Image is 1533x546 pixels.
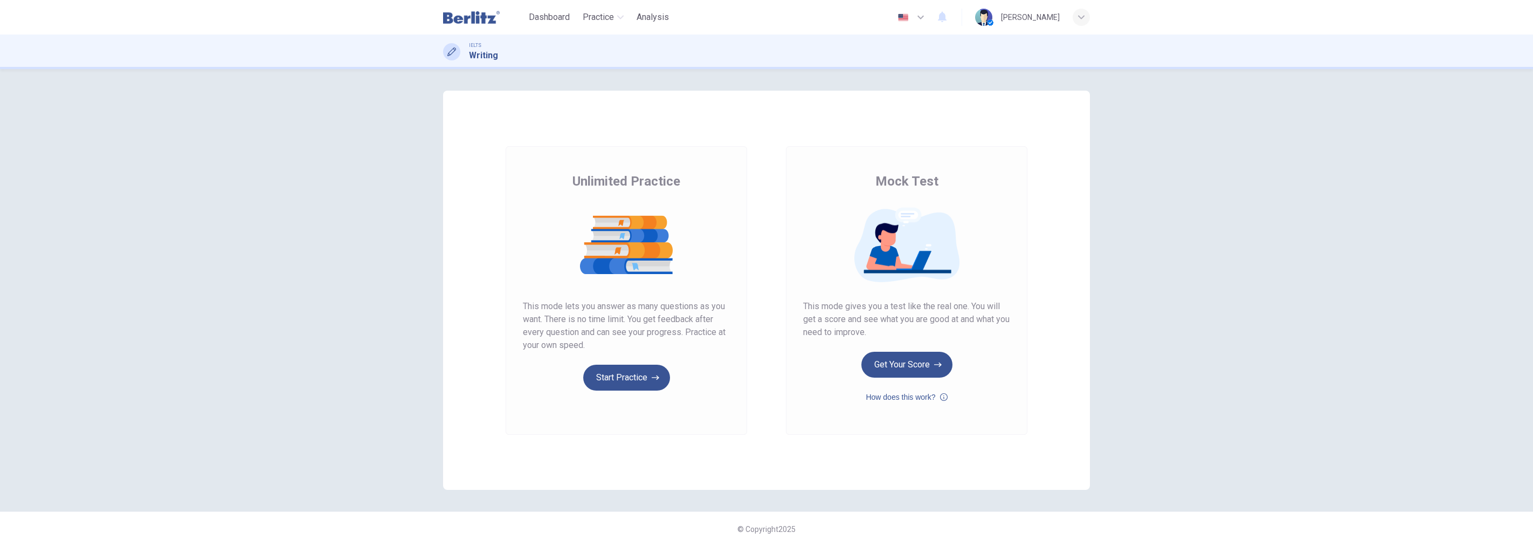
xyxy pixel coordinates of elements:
[632,8,673,27] button: Analysis
[896,13,910,22] img: en
[578,8,628,27] button: Practice
[572,173,680,190] span: Unlimited Practice
[583,11,614,24] span: Practice
[975,9,992,26] img: Profile picture
[866,391,947,404] button: How does this work?
[861,352,952,378] button: Get Your Score
[443,6,500,28] img: Berlitz Latam logo
[737,525,796,534] span: © Copyright 2025
[637,11,669,24] span: Analysis
[469,42,481,49] span: IELTS
[443,6,524,28] a: Berlitz Latam logo
[1001,11,1060,24] div: [PERSON_NAME]
[524,8,574,27] button: Dashboard
[875,173,938,190] span: Mock Test
[523,300,730,352] span: This mode lets you answer as many questions as you want. There is no time limit. You get feedback...
[469,49,498,62] h1: Writing
[583,365,670,391] button: Start Practice
[529,11,570,24] span: Dashboard
[803,300,1010,339] span: This mode gives you a test like the real one. You will get a score and see what you are good at a...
